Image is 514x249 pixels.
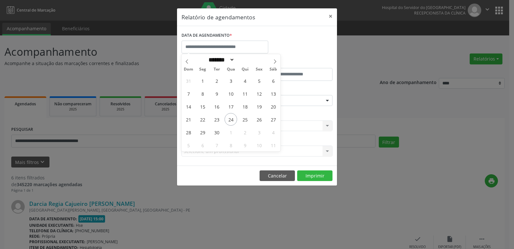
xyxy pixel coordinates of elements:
[210,87,223,100] span: Setembro 9, 2025
[239,113,251,126] span: Setembro 25, 2025
[253,126,265,139] span: Outubro 3, 2025
[182,113,195,126] span: Setembro 21, 2025
[210,74,223,87] span: Setembro 2, 2025
[196,87,209,100] span: Setembro 8, 2025
[324,8,337,24] button: Close
[182,13,255,21] h5: Relatório de agendamentos
[239,100,251,113] span: Setembro 18, 2025
[225,139,237,151] span: Outubro 8, 2025
[253,87,265,100] span: Setembro 12, 2025
[210,126,223,139] span: Setembro 30, 2025
[196,67,210,72] span: Seg
[196,74,209,87] span: Setembro 1, 2025
[267,87,279,100] span: Setembro 13, 2025
[260,170,295,181] button: Cancelar
[182,139,195,151] span: Outubro 5, 2025
[196,100,209,113] span: Setembro 15, 2025
[210,100,223,113] span: Setembro 16, 2025
[225,113,237,126] span: Setembro 24, 2025
[259,58,332,68] label: ATÉ
[297,170,332,181] button: Imprimir
[266,67,280,72] span: Sáb
[225,87,237,100] span: Setembro 10, 2025
[225,126,237,139] span: Outubro 1, 2025
[267,100,279,113] span: Setembro 20, 2025
[182,74,195,87] span: Agosto 31, 2025
[235,56,256,63] input: Year
[225,100,237,113] span: Setembro 17, 2025
[252,67,266,72] span: Sex
[267,139,279,151] span: Outubro 11, 2025
[196,139,209,151] span: Outubro 6, 2025
[182,31,232,41] label: DATA DE AGENDAMENTO
[196,113,209,126] span: Setembro 22, 2025
[182,126,195,139] span: Setembro 28, 2025
[253,100,265,113] span: Setembro 19, 2025
[182,67,196,72] span: Dom
[239,74,251,87] span: Setembro 4, 2025
[196,126,209,139] span: Setembro 29, 2025
[206,56,235,63] select: Month
[210,67,224,72] span: Ter
[267,113,279,126] span: Setembro 27, 2025
[239,139,251,151] span: Outubro 9, 2025
[210,113,223,126] span: Setembro 23, 2025
[224,67,238,72] span: Qua
[267,74,279,87] span: Setembro 6, 2025
[267,126,279,139] span: Outubro 4, 2025
[253,139,265,151] span: Outubro 10, 2025
[182,100,195,113] span: Setembro 14, 2025
[182,87,195,100] span: Setembro 7, 2025
[253,113,265,126] span: Setembro 26, 2025
[253,74,265,87] span: Setembro 5, 2025
[210,139,223,151] span: Outubro 7, 2025
[238,67,252,72] span: Qui
[225,74,237,87] span: Setembro 3, 2025
[239,126,251,139] span: Outubro 2, 2025
[239,87,251,100] span: Setembro 11, 2025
